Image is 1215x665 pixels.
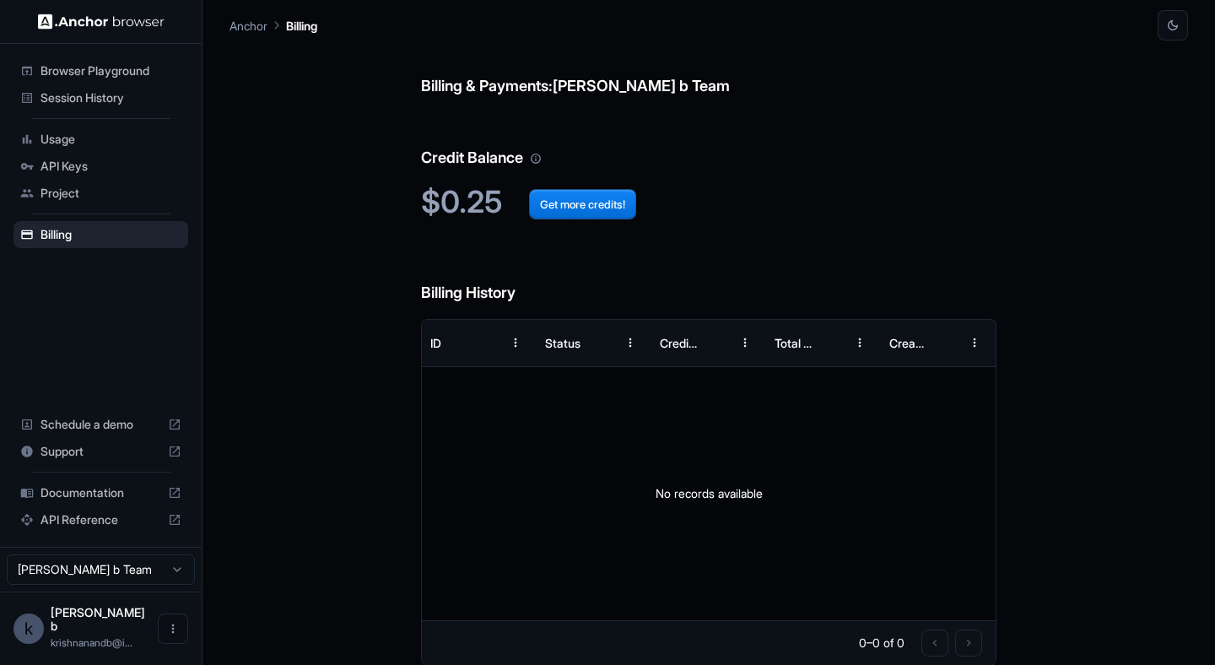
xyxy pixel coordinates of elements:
button: Menu [615,327,645,358]
span: Project [40,185,181,202]
img: Anchor Logo [38,14,165,30]
h2: $0.25 [421,184,996,220]
span: krishnanandb@imagineers.dev [51,636,132,649]
div: API Keys [13,153,188,180]
button: Sort [699,327,730,358]
span: API Reference [40,511,161,528]
div: k [13,614,44,644]
svg: Your credit balance will be consumed as you use the API. Visit the usage page to view a breakdown... [530,153,542,165]
nav: breadcrumb [229,16,317,35]
div: Session History [13,84,188,111]
span: Browser Playground [40,62,181,79]
div: Total Cost [775,336,813,350]
span: Usage [40,131,181,148]
button: Open menu [158,614,188,644]
button: Menu [959,327,990,358]
div: Schedule a demo [13,411,188,438]
p: Anchor [229,17,267,35]
h6: Billing History [421,247,996,305]
h6: Credit Balance [421,112,996,170]
div: Usage [13,126,188,153]
button: Get more credits! [529,189,636,219]
span: Support [40,443,161,460]
div: Browser Playground [13,57,188,84]
button: Menu [730,327,760,358]
div: Project [13,180,188,207]
div: Credits [660,336,698,350]
div: Documentation [13,479,188,506]
span: Schedule a demo [40,416,161,433]
span: Documentation [40,484,161,501]
span: API Keys [40,158,181,175]
span: Billing [40,226,181,243]
button: Menu [845,327,875,358]
p: Billing [286,17,317,35]
h6: Billing & Payments: [PERSON_NAME] b Team [421,41,996,99]
button: Menu [500,327,531,358]
p: 0–0 of 0 [859,635,904,651]
div: Created [889,336,927,350]
div: No records available [422,367,996,620]
button: Sort [814,327,845,358]
span: krishnanand b [51,605,145,633]
div: API Reference [13,506,188,533]
span: Session History [40,89,181,106]
button: Sort [929,327,959,358]
div: Status [545,336,580,350]
div: Billing [13,221,188,248]
button: Sort [470,327,500,358]
div: ID [430,336,441,350]
button: Sort [585,327,615,358]
div: Support [13,438,188,465]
